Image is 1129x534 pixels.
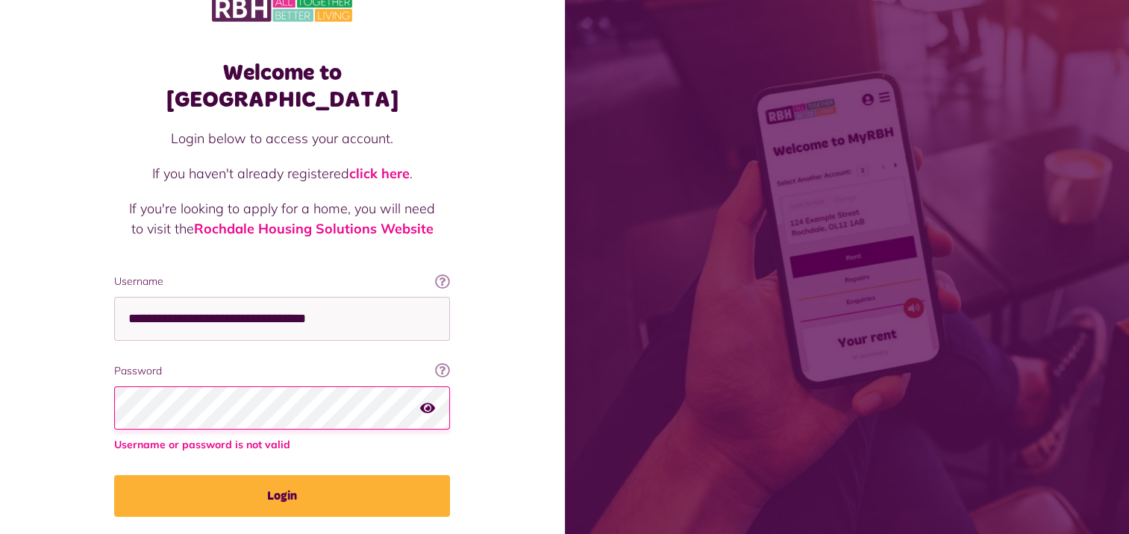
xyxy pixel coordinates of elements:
span: Username or password is not valid [114,437,450,453]
a: Rochdale Housing Solutions Website [194,220,434,237]
h1: Welcome to [GEOGRAPHIC_DATA] [114,60,450,113]
p: Login below to access your account. [129,128,435,148]
p: If you're looking to apply for a home, you will need to visit the [129,198,435,239]
button: Login [114,475,450,517]
p: If you haven't already registered . [129,163,435,183]
label: Password [114,363,450,379]
label: Username [114,274,450,289]
a: click here [349,165,410,182]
